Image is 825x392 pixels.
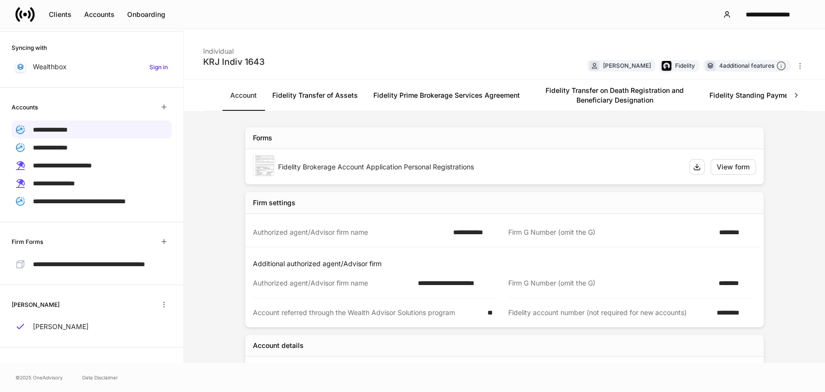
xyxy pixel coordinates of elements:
div: [PERSON_NAME] [603,61,651,70]
div: Fidelity Brokerage Account Application Personal Registrations [278,162,681,172]
p: Wealthbox [33,62,67,72]
button: Accounts [78,7,121,22]
div: Onboarding [127,10,165,19]
div: Individual [203,41,265,56]
div: Forms [253,133,272,143]
h6: Syncing with [12,43,47,52]
button: View form [710,159,756,175]
div: KRJ Indiv 1643 [203,56,265,68]
div: Authorized agent/Advisor firm name [253,278,412,288]
a: Account [222,80,265,111]
div: Firm G Number (omit the G) [508,278,713,288]
a: Data Disclaimer [82,374,118,381]
a: Fidelity Prime Brokerage Services Agreement [366,80,528,111]
div: Fidelity account number (not required for new accounts) [508,308,711,317]
div: 4 additional features [719,61,786,71]
h6: [PERSON_NAME] [12,300,59,309]
a: Fidelity Transfer of Assets [265,80,366,111]
div: Firm G Number (omit the G) [508,227,713,237]
a: WealthboxSign in [12,58,172,75]
div: Account details [253,341,304,350]
div: Accounts [84,10,115,19]
a: [PERSON_NAME] [12,318,172,335]
h6: Accounts [12,103,38,112]
h6: Firm Forms [12,237,43,246]
div: Clients [49,10,72,19]
button: Clients [43,7,78,22]
a: Fidelity Transfer on Death Registration and Beneficiary Designation [528,80,702,111]
p: Additional authorized agent/Advisor firm [253,259,760,269]
span: © 2025 OneAdvisory [15,374,63,381]
h6: Sign in [149,62,168,72]
div: Fidelity [675,61,695,70]
button: Onboarding [121,7,172,22]
div: Account referred through the Wealth Advisor Solutions program [253,308,482,317]
div: Firm settings [253,198,295,208]
p: [PERSON_NAME] [33,322,88,332]
div: View form [717,162,750,172]
div: Authorized agent/Advisor firm name [253,227,447,237]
